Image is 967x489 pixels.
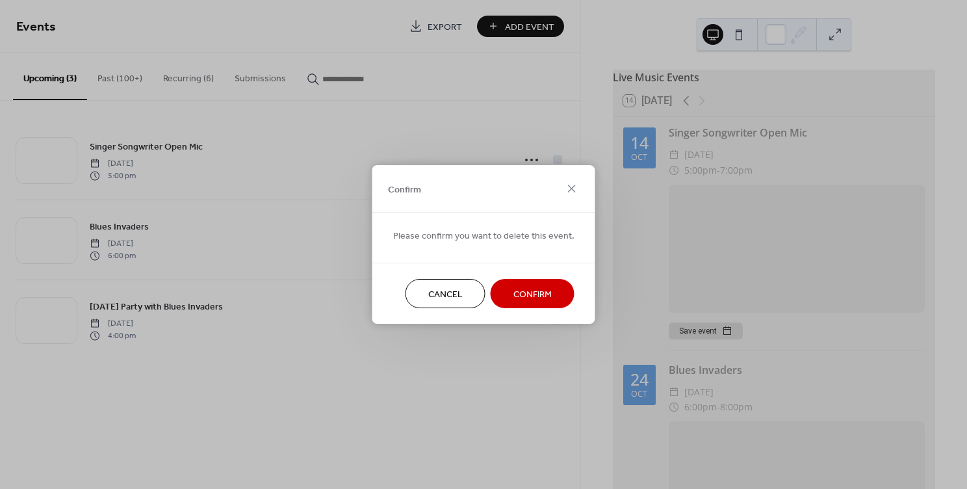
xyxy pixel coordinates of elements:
[393,230,574,243] span: Please confirm you want to delete this event.
[428,288,463,302] span: Cancel
[491,279,574,308] button: Confirm
[513,288,552,302] span: Confirm
[388,183,421,196] span: Confirm
[406,279,485,308] button: Cancel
